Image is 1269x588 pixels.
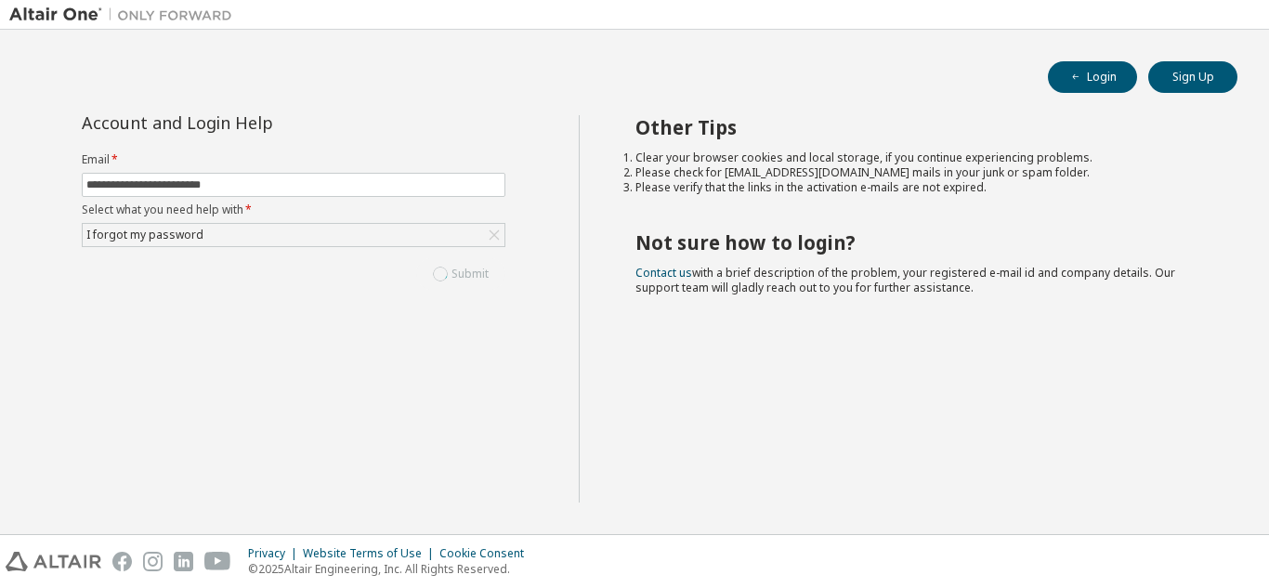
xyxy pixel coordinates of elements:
h2: Other Tips [635,115,1205,139]
img: youtube.svg [204,552,231,571]
div: Account and Login Help [82,115,421,130]
img: Altair One [9,6,242,24]
div: Website Terms of Use [303,546,439,561]
img: altair_logo.svg [6,552,101,571]
div: Cookie Consent [439,546,535,561]
a: Contact us [635,265,692,281]
div: I forgot my password [84,225,206,245]
span: with a brief description of the problem, your registered e-mail id and company details. Our suppo... [635,265,1175,295]
div: Privacy [248,546,303,561]
img: linkedin.svg [174,552,193,571]
img: facebook.svg [112,552,132,571]
label: Select what you need help with [82,203,505,217]
h2: Not sure how to login? [635,230,1205,255]
li: Please verify that the links in the activation e-mails are not expired. [635,180,1205,195]
li: Clear your browser cookies and local storage, if you continue experiencing problems. [635,150,1205,165]
img: instagram.svg [143,552,163,571]
div: I forgot my password [83,224,504,246]
button: Sign Up [1148,61,1237,93]
label: Email [82,152,505,167]
p: © 2025 Altair Engineering, Inc. All Rights Reserved. [248,561,535,577]
button: Login [1048,61,1137,93]
li: Please check for [EMAIL_ADDRESS][DOMAIN_NAME] mails in your junk or spam folder. [635,165,1205,180]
